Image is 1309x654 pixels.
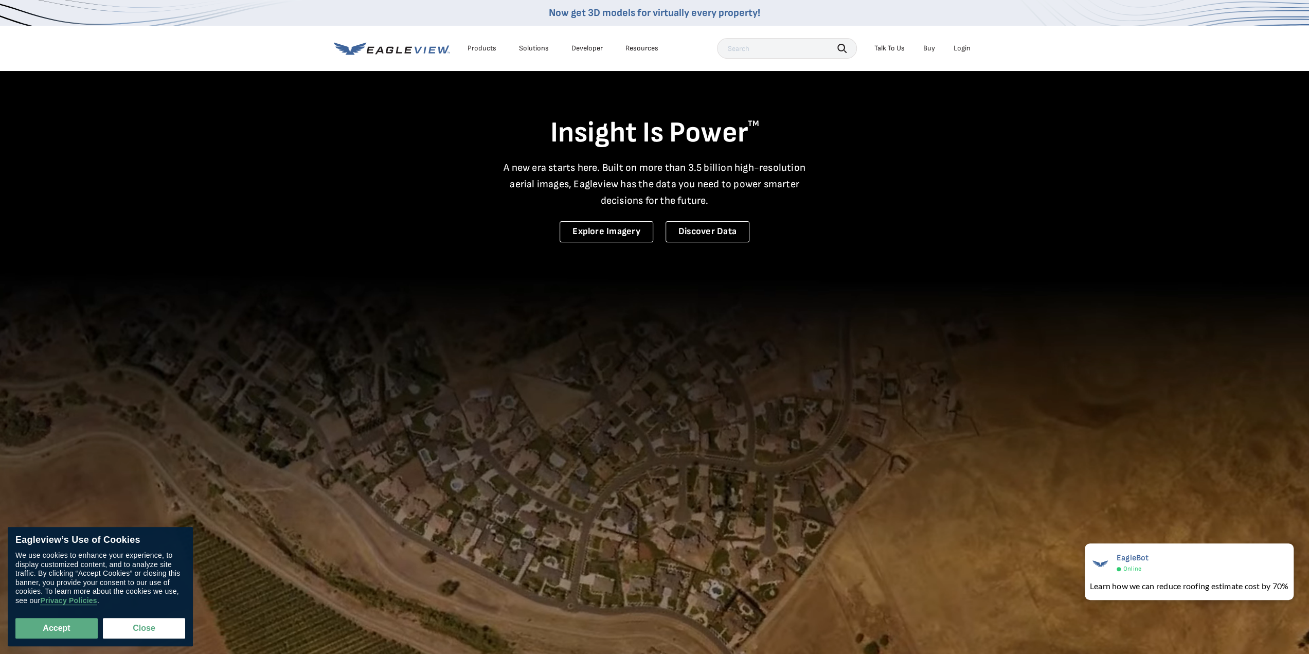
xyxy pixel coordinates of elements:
a: Explore Imagery [560,221,653,242]
sup: TM [748,119,759,129]
div: Eagleview’s Use of Cookies [15,535,185,546]
div: Solutions [519,44,549,53]
div: We use cookies to enhance your experience, to display customized content, and to analyze site tra... [15,551,185,605]
input: Search [717,38,857,59]
a: Discover Data [666,221,749,242]
div: Talk To Us [874,44,905,53]
a: Privacy Policies [40,596,97,605]
p: A new era starts here. Built on more than 3.5 billion high-resolution aerial images, Eagleview ha... [497,160,812,209]
div: Products [468,44,496,53]
div: Learn how we can reduce roofing estimate cost by 70% [1090,580,1288,592]
span: Online [1123,565,1141,573]
div: Login [954,44,971,53]
button: Close [103,618,185,639]
h1: Insight Is Power [334,115,976,151]
a: Buy [923,44,935,53]
div: Resources [625,44,658,53]
a: Now get 3D models for virtually every property! [549,7,760,19]
img: EagleBot [1090,553,1110,574]
a: Developer [571,44,603,53]
span: EagleBot [1117,553,1149,563]
button: Accept [15,618,98,639]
